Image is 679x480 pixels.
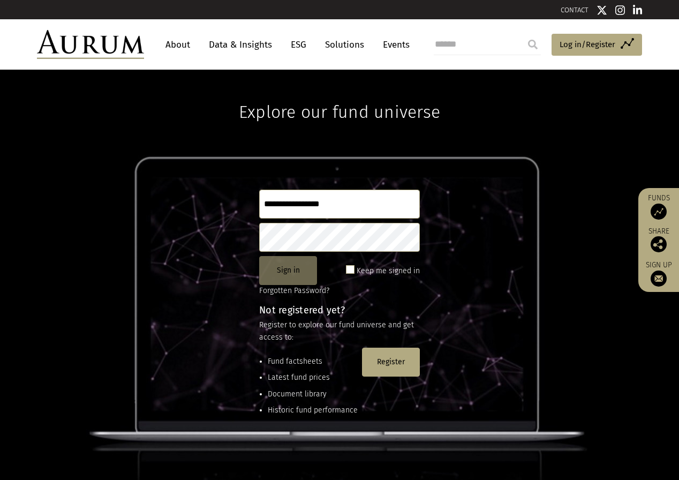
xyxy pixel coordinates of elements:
[37,30,144,59] img: Aurum
[259,305,420,315] h4: Not registered yet?
[522,34,544,55] input: Submit
[268,372,358,384] li: Latest fund prices
[259,256,317,285] button: Sign in
[259,319,420,343] p: Register to explore our fund universe and get access to:
[357,265,420,277] label: Keep me signed in
[651,271,667,287] img: Sign up to our newsletter
[560,38,615,51] span: Log in/Register
[644,260,674,287] a: Sign up
[268,388,358,400] li: Document library
[552,34,642,56] a: Log in/Register
[633,5,643,16] img: Linkedin icon
[644,193,674,220] a: Funds
[615,5,625,16] img: Instagram icon
[644,228,674,252] div: Share
[651,204,667,220] img: Access Funds
[362,348,420,377] button: Register
[268,404,358,416] li: Historic fund performance
[239,70,440,122] h1: Explore our fund universe
[160,35,195,55] a: About
[203,35,277,55] a: Data & Insights
[378,35,410,55] a: Events
[285,35,312,55] a: ESG
[259,286,329,295] a: Forgotten Password?
[268,356,358,367] li: Fund factsheets
[597,5,607,16] img: Twitter icon
[320,35,369,55] a: Solutions
[561,6,589,14] a: CONTACT
[651,236,667,252] img: Share this post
